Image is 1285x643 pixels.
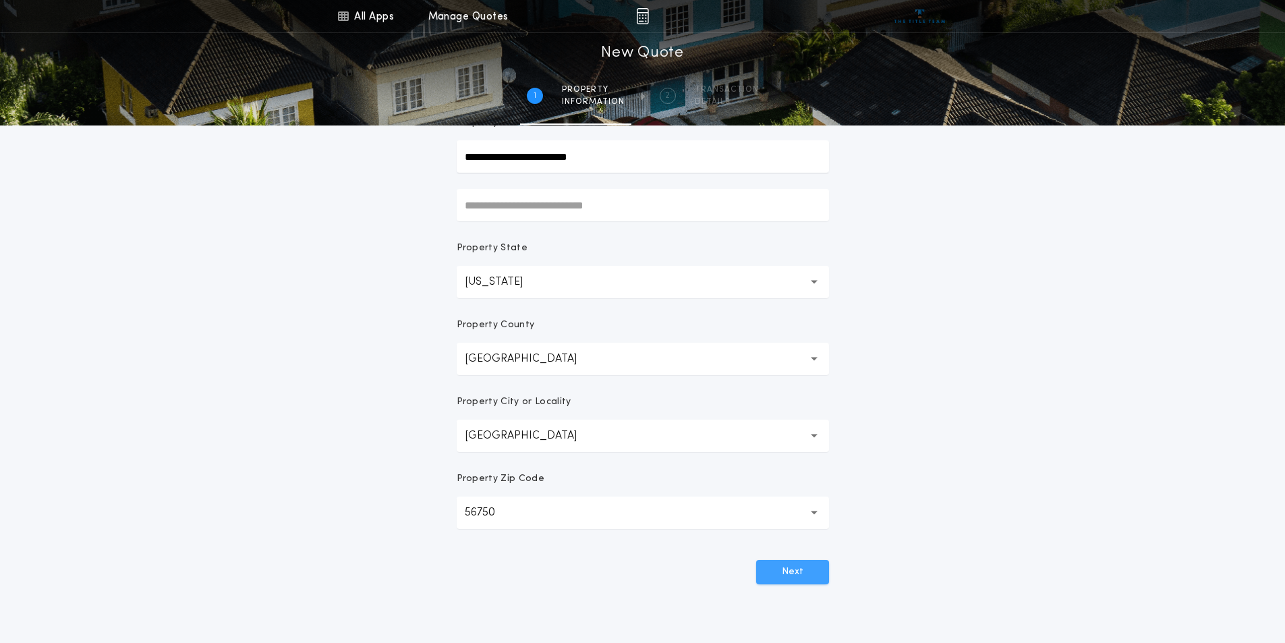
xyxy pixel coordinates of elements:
[457,395,571,409] p: Property City or Locality
[465,505,517,521] p: 56750
[457,318,535,332] p: Property County
[457,420,829,452] button: [GEOGRAPHIC_DATA]
[457,497,829,529] button: 56750
[562,84,625,95] span: Property
[562,96,625,107] span: information
[457,472,544,486] p: Property Zip Code
[457,242,527,255] p: Property State
[695,84,759,95] span: Transaction
[457,266,829,298] button: [US_STATE]
[665,90,670,101] h2: 2
[894,9,945,23] img: vs-icon
[695,96,759,107] span: details
[534,90,536,101] h2: 1
[465,274,544,290] p: [US_STATE]
[457,343,829,375] button: [GEOGRAPHIC_DATA]
[756,560,829,584] button: Next
[465,428,598,444] p: [GEOGRAPHIC_DATA]
[465,351,598,367] p: [GEOGRAPHIC_DATA]
[636,8,649,24] img: img
[601,43,683,64] h1: New Quote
